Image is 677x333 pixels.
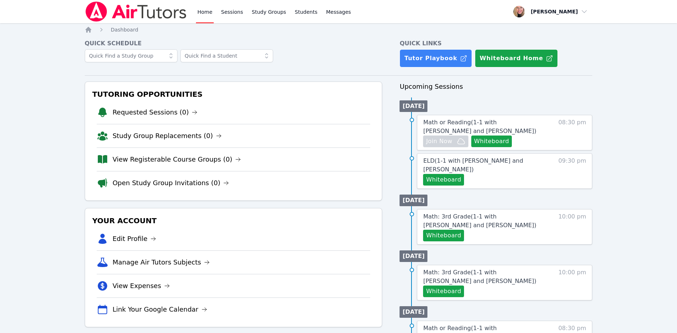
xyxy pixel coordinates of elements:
[91,214,376,227] h3: Your Account
[558,268,586,297] span: 10:00 pm
[423,286,464,297] button: Whiteboard
[111,26,138,33] a: Dashboard
[180,49,273,62] input: Quick Find a Student
[113,257,210,267] a: Manage Air Tutors Subjects
[111,27,138,33] span: Dashboard
[113,107,198,117] a: Requested Sessions (0)
[91,88,376,101] h3: Tutoring Opportunities
[423,174,464,186] button: Whiteboard
[400,49,472,67] a: Tutor Playbook
[85,1,187,22] img: Air Tutors
[558,212,586,241] span: 10:00 pm
[113,154,241,165] a: View Registerable Course Groups (0)
[113,234,156,244] a: Edit Profile
[113,281,170,291] a: View Expenses
[85,49,177,62] input: Quick Find a Study Group
[113,304,207,315] a: Link Your Google Calendar
[423,119,536,134] span: Math or Reading ( 1-1 with [PERSON_NAME] and [PERSON_NAME] )
[400,39,592,48] h4: Quick Links
[400,195,427,206] li: [DATE]
[426,137,452,146] span: Join Now
[400,306,427,318] li: [DATE]
[471,136,512,147] button: Whiteboard
[113,178,229,188] a: Open Study Group Invitations (0)
[423,118,545,136] a: Math or Reading(1-1 with [PERSON_NAME] and [PERSON_NAME])
[85,39,383,48] h4: Quick Schedule
[400,82,592,92] h3: Upcoming Sessions
[558,118,586,147] span: 08:30 pm
[475,49,558,67] button: Whiteboard Home
[558,157,586,186] span: 09:30 pm
[423,136,468,147] button: Join Now
[85,26,593,33] nav: Breadcrumb
[423,157,523,173] span: ELD ( 1-1 with [PERSON_NAME] and [PERSON_NAME] )
[400,250,427,262] li: [DATE]
[423,268,545,286] a: Math: 3rd Grade(1-1 with [PERSON_NAME] and [PERSON_NAME])
[113,131,222,141] a: Study Group Replacements (0)
[423,213,536,229] span: Math: 3rd Grade ( 1-1 with [PERSON_NAME] and [PERSON_NAME] )
[423,230,464,241] button: Whiteboard
[423,212,545,230] a: Math: 3rd Grade(1-1 with [PERSON_NAME] and [PERSON_NAME])
[423,157,545,174] a: ELD(1-1 with [PERSON_NAME] and [PERSON_NAME])
[326,8,351,16] span: Messages
[423,269,536,284] span: Math: 3rd Grade ( 1-1 with [PERSON_NAME] and [PERSON_NAME] )
[400,100,427,112] li: [DATE]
